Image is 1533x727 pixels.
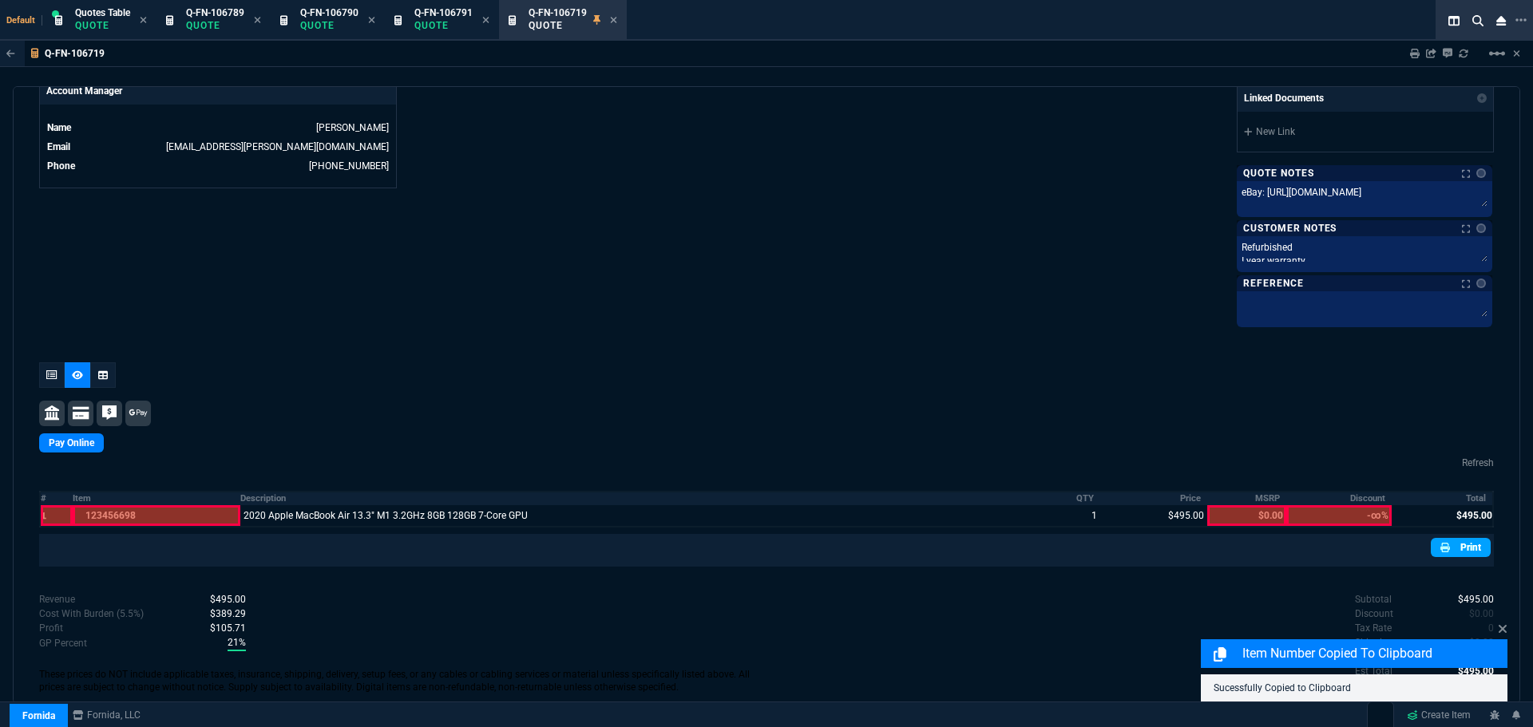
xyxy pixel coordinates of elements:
p: Account Manager [40,77,396,105]
th: Item [73,492,240,505]
p: Quote [186,19,244,32]
a: [EMAIL_ADDRESS][PERSON_NAME][DOMAIN_NAME] [166,141,389,152]
span: 0 [1469,608,1494,619]
tr: undefined [46,120,390,136]
p: Q-FN-106719 [45,47,105,60]
p: spec.value [195,592,246,606]
tr: undefined [46,139,390,155]
span: Phone [47,160,75,172]
th: Total [1392,492,1493,505]
p: spec.value [1455,606,1495,621]
span: Q-FN-106790 [300,7,358,18]
a: 714-586-5495 [309,160,389,172]
p: spec.value [1444,592,1495,606]
span: With Burden (5.5%) [210,622,246,634]
span: Name [47,122,71,133]
a: Pay Online [39,433,104,452]
p: Linked Documents [1244,91,1324,105]
p: undefined [1355,606,1393,621]
p: Quote [414,19,473,32]
p: spec.value [195,606,246,621]
a: [PERSON_NAME] [316,122,389,133]
nx-icon: Close Workbench [1490,11,1512,30]
nx-icon: Open New Tab [1515,13,1527,28]
p: With Burden (5.5%) [39,621,63,635]
span: Q-FN-106791 [414,7,473,18]
span: Revenue [210,594,246,605]
th: Price [1100,492,1207,505]
p: Sucessfully Copied to Clipboard [1214,681,1495,695]
span: Quotes Table [75,7,130,18]
p: With Burden (5.5%) [39,636,87,650]
nx-icon: Search [1466,11,1490,30]
p: Quote [529,19,587,32]
th: QTY [1040,492,1100,505]
span: Q-FN-106789 [186,7,244,18]
nx-icon: Back to Table [6,48,15,59]
a: msbcCompanyName [68,708,145,722]
span: With Burden (5.5%) [228,635,246,651]
a: Hide Workbench [1513,47,1520,60]
p: Quote [300,19,358,32]
p: spec.value [195,621,246,635]
nx-icon: Close Tab [254,14,261,27]
a: Create Item [1400,703,1477,727]
p: undefined [1355,592,1392,606]
nx-icon: Split Panels [1442,11,1466,30]
span: Q-FN-106719 [529,7,587,18]
a: Print [1431,538,1491,557]
th: MSRP [1207,492,1286,505]
p: spec.value [212,635,246,651]
th: Description [240,492,1040,505]
p: Quote Notes [1243,167,1314,180]
span: Default [6,15,42,26]
nx-icon: Close Tab [140,14,147,27]
p: Revenue [39,592,75,606]
nx-icon: Close Tab [610,14,617,27]
span: Email [47,141,70,152]
tr: undefined [46,158,390,174]
th: Discount [1286,492,1392,505]
p: Quote [75,19,130,32]
span: 495 [1458,594,1494,605]
p: Cost With Burden (5.5%) [39,606,144,621]
a: Refresh [1462,457,1494,468]
p: Item Number Copied to Clipboard [1242,644,1504,663]
nx-icon: Close Tab [368,14,375,27]
p: Reference [1243,277,1304,290]
span: Cost With Burden (5.5%) [210,608,246,619]
a: New Link [1244,124,1487,139]
p: Customer Notes [1243,222,1337,235]
th: # [40,492,73,505]
p: These prices do NOT include applicable taxes, insurance, shipping, delivery, setup fees, or any c... [39,668,766,693]
mat-icon: Example home icon [1487,44,1507,63]
nx-icon: Close Tab [482,14,489,27]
